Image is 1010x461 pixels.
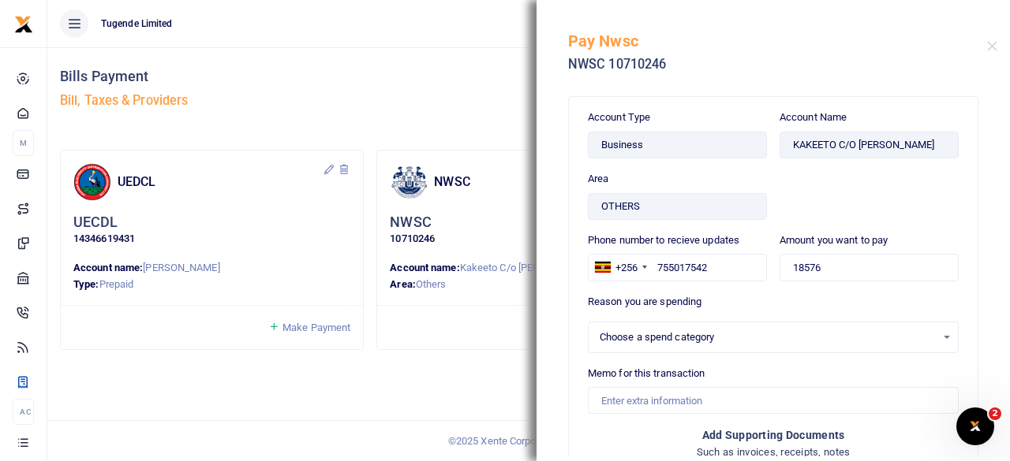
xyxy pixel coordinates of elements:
[282,322,350,333] span: Make Payment
[73,262,143,273] strong: Account name:
[615,260,638,276] div: +256
[390,262,459,273] strong: Account name:
[588,232,739,248] label: Phone number to recieve updates
[268,318,350,336] a: Make Payment
[14,15,33,34] img: logo-small
[568,57,987,72] h5: NWSC 10710246
[73,214,118,232] h5: UECDL
[588,294,701,310] label: Reason you are spending
[588,444,959,461] h4: Such as invoices, receipts, notes
[780,232,888,248] label: Amount you want to pay
[588,426,959,444] h4: Add supporting Documents
[390,214,431,232] h5: NWSC
[73,214,350,247] div: Click to update
[588,387,959,414] input: Enter extra information
[95,17,179,31] span: Tugende Limited
[460,262,596,273] span: Kakeeto C/o [PERSON_NAME]
[588,171,608,187] label: Area
[989,407,1001,420] span: 2
[780,254,959,281] input: Enter a amount
[956,407,994,445] iframe: Intercom live chat
[60,93,522,109] h5: Bill, Taxes & Providers
[118,173,323,191] h4: UEDCL
[60,68,522,85] h4: Bills Payment
[390,231,667,247] p: 10710246
[13,399,34,425] li: Ac
[568,32,987,50] h5: Pay Nwsc
[780,110,847,125] label: Account Name
[73,278,99,290] strong: Type:
[600,329,936,345] span: Choose a spend category
[589,255,652,280] div: Uganda: +256
[416,278,447,290] span: Others
[14,17,33,29] a: logo-small logo-large logo-large
[13,130,34,156] li: M
[143,262,219,273] span: [PERSON_NAME]
[390,214,667,247] div: Click to update
[390,278,416,290] strong: Area:
[99,278,134,290] span: Prepaid
[434,173,639,191] h4: NWSC
[73,231,350,247] p: 14346619431
[987,41,997,51] button: Close
[588,110,650,125] label: Account Type
[588,366,705,381] label: Memo for this transaction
